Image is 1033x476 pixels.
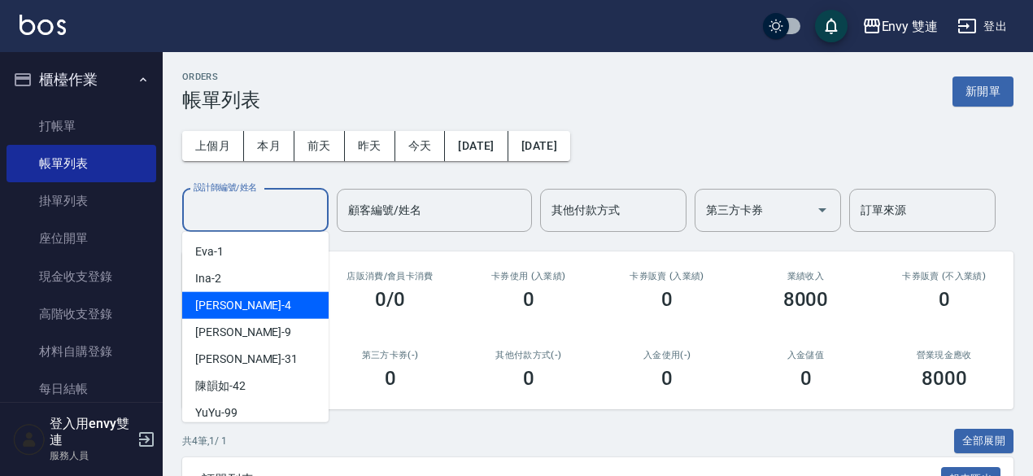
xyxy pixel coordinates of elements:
p: 服務人員 [50,448,133,463]
button: Open [809,197,835,223]
h2: 第三方卡券(-) [340,350,439,360]
span: Eva -1 [195,243,224,260]
span: YuYu -99 [195,404,238,421]
a: 現金收支登錄 [7,258,156,295]
h2: 卡券販賣 (入業績) [617,271,717,282]
div: Envy 雙連 [882,16,939,37]
span: 陳韻如 -42 [195,378,246,395]
button: save [815,10,848,42]
a: 新開單 [952,83,1013,98]
button: 今天 [395,131,446,161]
button: [DATE] [508,131,570,161]
h2: 其他付款方式(-) [479,350,578,360]
button: 前天 [294,131,345,161]
h2: 店販消費 /會員卡消費 [340,271,439,282]
a: 帳單列表 [7,145,156,182]
a: 打帳單 [7,107,156,145]
img: Logo [20,15,66,35]
h2: 入金儲值 [756,350,855,360]
h3: 0/0 [375,288,405,311]
h2: ORDERS [182,72,260,82]
h3: 0 [800,367,812,390]
h3: 0 [523,367,534,390]
h2: 業績收入 [756,271,855,282]
button: [DATE] [445,131,508,161]
a: 高階收支登錄 [7,295,156,333]
button: 全部展開 [954,429,1014,454]
a: 座位開單 [7,220,156,257]
span: Ina -2 [195,270,221,287]
h3: 帳單列表 [182,89,260,111]
button: 昨天 [345,131,395,161]
h3: 0 [523,288,534,311]
h2: 卡券販賣 (不入業績) [895,271,994,282]
p: 共 4 筆, 1 / 1 [182,434,227,448]
h3: 8000 [783,288,829,311]
h5: 登入用envy雙連 [50,416,133,448]
h3: 0 [661,288,673,311]
button: 新開單 [952,76,1013,107]
img: Person [13,423,46,456]
button: 登出 [951,11,1013,41]
span: [PERSON_NAME] -9 [195,324,291,341]
button: 本月 [244,131,294,161]
span: [PERSON_NAME] -31 [195,351,298,368]
span: [PERSON_NAME] -4 [195,297,291,314]
h2: 營業現金應收 [895,350,994,360]
h2: 卡券使用 (入業績) [479,271,578,282]
a: 每日結帳 [7,370,156,408]
h3: 0 [661,367,673,390]
h3: 0 [385,367,396,390]
button: 櫃檯作業 [7,59,156,101]
h3: 8000 [922,367,967,390]
button: 上個月 [182,131,244,161]
button: Envy 雙連 [856,10,945,43]
label: 設計師編號/姓名 [194,181,257,194]
a: 掛單列表 [7,182,156,220]
a: 材料自購登錄 [7,333,156,370]
h3: 0 [939,288,950,311]
h2: 入金使用(-) [617,350,717,360]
